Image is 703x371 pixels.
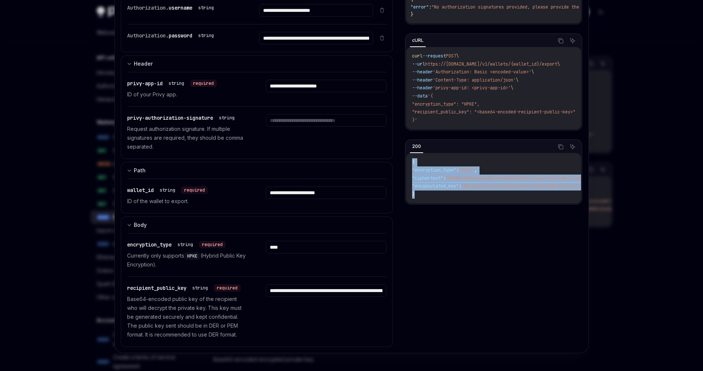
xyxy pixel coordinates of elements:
[410,142,423,151] div: 200
[127,241,226,248] div: encryption_type
[127,295,248,339] p: Base64-encoded public key of the recipient who will decrypt the private key. This key must be gen...
[446,53,456,59] span: POST
[127,32,169,39] span: Authorization.
[412,167,456,173] span: "encryption_type"
[134,221,147,229] div: Body
[433,85,511,91] span: 'privy-app-id: <privy-app-id>'
[169,80,184,86] div: string
[121,162,393,179] button: expand input section
[160,187,175,193] div: string
[412,159,415,165] span: {
[127,186,208,194] div: wallet_id
[214,284,241,292] div: required
[556,36,566,46] button: Copy the contents from the code block
[121,216,393,233] button: expand input section
[134,59,153,68] div: Header
[127,80,217,87] div: privy-app-id
[127,241,172,248] span: encryption_type
[127,4,169,11] span: Authorization.
[461,183,695,189] span: "BECqbgIAcs3TpP5GadS6F8mXkSktR2DR8WNtd3e0Qcy7PpoRHEygpzjFWttntS+SEM3VSr4Thewh18ZP9chseLE="
[412,77,433,83] span: --header
[192,285,208,291] div: string
[429,4,431,10] span: :
[121,55,393,72] button: expand input section
[127,4,217,11] div: Authorization.username
[169,32,192,39] span: password
[446,175,617,181] span: "N3rWFx85foeomDu8054VcwNBIwPkVNt4i5m2av1sXsXeWrIicVGwutFist12MmnI"
[412,109,576,115] span: "recipient_public_key": "<base64-encoded-recipient-public-key>"
[178,242,193,248] div: string
[181,186,208,194] div: required
[456,167,459,173] span: :
[556,142,566,152] button: Copy the contents from the code block
[412,191,415,197] span: }
[127,90,248,99] p: ID of your Privy app.
[568,36,577,46] button: Ask AI
[127,80,163,87] span: privy-app-id
[459,183,461,189] span: :
[187,253,198,259] span: HPKE
[127,114,238,122] div: privy-authorization-signature
[190,80,217,87] div: required
[127,32,217,39] div: Authorization.password
[459,167,474,173] span: "HPKE"
[411,11,413,17] span: }
[127,197,248,206] p: ID of the wallet to export.
[134,166,146,175] div: Path
[412,85,433,91] span: --header
[127,187,154,193] span: wallet_id
[531,69,534,75] span: \
[443,175,446,181] span: :
[474,167,477,173] span: ,
[198,5,214,11] div: string
[412,101,480,107] span: "encryption_type": "HPKE",
[127,115,213,121] span: privy-authorization-signature
[412,69,433,75] span: --header
[410,36,426,45] div: cURL
[557,61,560,67] span: \
[169,4,192,11] span: username
[127,251,248,269] p: Currently only supports (Hybrid Public Key Encryption).
[425,61,557,67] span: https://[DOMAIN_NAME]/v1/wallets/{wallet_id}/export
[412,117,417,123] span: }'
[127,285,186,291] span: recipient_public_key
[411,4,429,10] span: "error"
[219,115,235,121] div: string
[433,77,516,83] span: 'Content-Type: application/json'
[516,77,518,83] span: \
[412,183,459,189] span: "encapsulated_key"
[428,93,433,99] span: '{
[412,61,425,67] span: --url
[127,125,248,151] p: Request authorization signature. If multiple signatures are required, they should be comma separa...
[199,241,226,248] div: required
[127,284,241,292] div: recipient_public_key
[412,53,422,59] span: curl
[422,53,446,59] span: --request
[198,33,214,39] div: string
[412,175,443,181] span: "ciphertext"
[511,85,513,91] span: \
[568,142,577,152] button: Ask AI
[412,93,428,99] span: --data
[456,53,459,59] span: \
[433,69,531,75] span: 'Authorization: Basic <encoded-value>'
